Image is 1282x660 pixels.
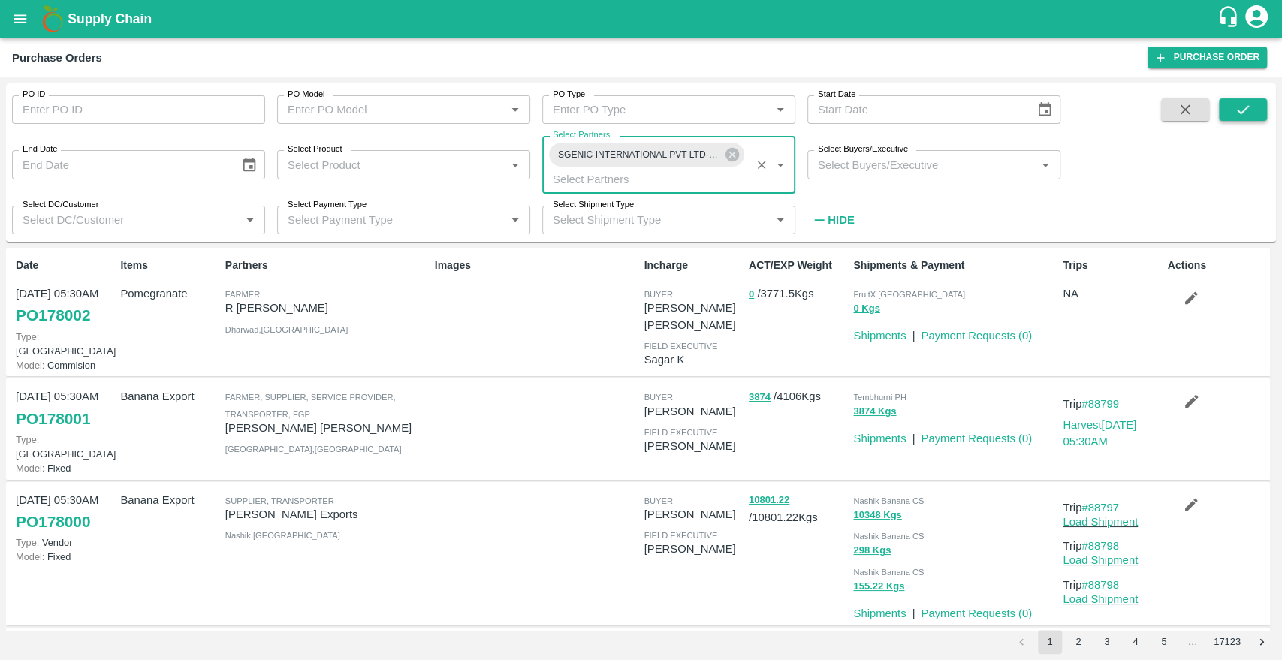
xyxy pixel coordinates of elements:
input: Enter PO Model [282,100,501,119]
button: 0 [749,286,754,303]
button: Go to page 4 [1124,630,1148,654]
a: Payment Requests (0) [921,432,1032,445]
button: Open [771,155,790,175]
input: Enter PO ID [12,95,265,124]
button: Open [505,100,525,119]
button: 3874 Kgs [853,403,896,420]
span: Type: [16,434,39,445]
a: PO178000 [16,508,90,535]
span: Nashik Banana CS [853,496,924,505]
input: Start Date [807,95,1024,124]
span: Model: [16,360,44,371]
button: Open [240,210,260,230]
p: Vendor [16,535,114,550]
span: buyer [644,393,672,402]
p: [PERSON_NAME] [644,438,742,454]
button: Go to page 3 [1095,630,1119,654]
nav: pagination navigation [1007,630,1276,654]
button: Go to page 5 [1152,630,1176,654]
label: Select DC/Customer [23,199,98,211]
p: Trip [1063,577,1161,593]
p: ACT/EXP Weight [749,258,847,273]
p: [PERSON_NAME] [644,541,742,557]
a: #88799 [1081,398,1119,410]
label: Select Buyers/Executive [818,143,908,155]
p: Trip [1063,396,1161,412]
label: Select Product [288,143,342,155]
button: Go to page 2 [1066,630,1090,654]
input: Select Product [282,155,501,174]
span: Model: [16,463,44,474]
strong: Hide [828,214,854,226]
a: Purchase Order [1148,47,1267,68]
div: Purchase Orders [12,48,102,68]
span: SGENIC INTERNATIONAL PVT LTD-, -7799025837 [549,147,728,163]
span: field executive [644,428,717,437]
p: Date [16,258,114,273]
span: Farmer [225,290,260,299]
button: 10348 Kgs [853,507,901,524]
button: 298 Kgs [853,542,891,559]
span: [GEOGRAPHIC_DATA] , [GEOGRAPHIC_DATA] [225,445,402,454]
span: Type: [16,537,39,548]
button: Open [505,210,525,230]
p: / 4106 Kgs [749,388,847,405]
p: NA [1063,285,1161,302]
button: 10801.22 [749,492,789,509]
a: Supply Chain [68,8,1217,29]
button: Clear [752,155,772,175]
p: Trips [1063,258,1161,273]
p: Partners [225,258,429,273]
div: … [1181,635,1205,649]
div: customer-support [1217,5,1243,32]
p: Actions [1168,258,1266,273]
span: Nashik Banana CS [853,532,924,541]
a: #88797 [1081,502,1119,514]
p: [PERSON_NAME] [644,403,742,420]
div: | [906,424,915,447]
span: Supplier, Transporter [225,496,334,505]
p: Fixed [16,550,114,564]
span: Tembhurni PH [853,393,906,402]
a: #88798 [1081,579,1119,591]
a: Load Shipment [1063,593,1138,605]
p: Sagar K [644,351,742,368]
span: Dharwad , [GEOGRAPHIC_DATA] [225,325,348,334]
p: R [PERSON_NAME] [225,300,429,316]
input: Select DC/Customer [17,210,236,230]
button: Open [1036,155,1055,175]
a: Shipments [853,432,906,445]
button: Open [771,210,790,230]
button: open drawer [3,2,38,36]
input: Select Shipment Type [547,210,747,230]
a: Shipments [853,330,906,342]
label: Select Shipment Type [553,199,634,211]
b: Supply Chain [68,11,152,26]
button: 155.22 Kgs [853,578,904,595]
p: Banana Export [120,388,219,405]
a: Load Shipment [1063,516,1138,528]
div: account of current user [1243,3,1270,35]
div: | [906,599,915,622]
button: Open [505,155,525,175]
p: / 3771.5 Kgs [749,285,847,303]
p: [DATE] 05:30AM [16,388,114,405]
p: Items [120,258,219,273]
button: Choose date [1030,95,1059,124]
span: Farmer, Supplier, Service Provider, Transporter, FGP [225,393,396,418]
span: buyer [644,496,672,505]
a: PO178001 [16,405,90,432]
p: Incharge [644,258,742,273]
p: [DATE] 05:30AM [16,285,114,302]
a: Harvest[DATE] 05:30AM [1063,419,1136,448]
a: PO178002 [16,302,90,329]
p: Shipments & Payment [853,258,1057,273]
label: Select Payment Type [288,199,367,211]
p: [PERSON_NAME] [PERSON_NAME] [225,420,429,436]
label: Select Partners [553,129,610,141]
p: Trip [1063,499,1161,516]
p: [GEOGRAPHIC_DATA] [16,330,114,358]
a: Shipments [853,607,906,619]
p: [PERSON_NAME] [644,506,742,523]
input: Select Partners [547,169,747,188]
